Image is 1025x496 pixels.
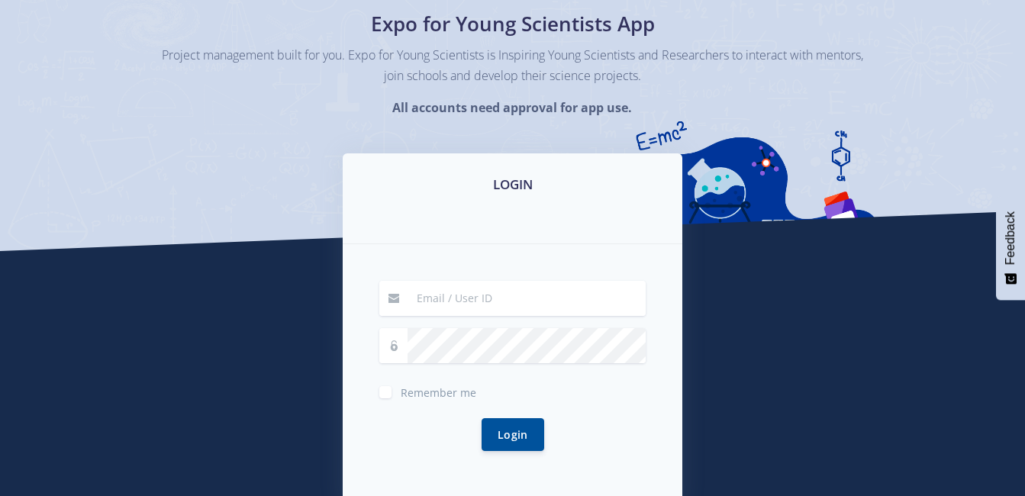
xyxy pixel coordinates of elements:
[361,175,664,195] h3: LOGIN
[482,418,544,451] button: Login
[234,9,791,39] h1: Expo for Young Scientists App
[401,385,476,400] span: Remember me
[408,281,646,316] input: Email / User ID
[162,45,864,86] p: Project management built for you. Expo for Young Scientists is Inspiring Young Scientists and Res...
[996,196,1025,300] button: Feedback - Show survey
[392,99,632,116] strong: All accounts need approval for app use.
[1004,211,1017,265] span: Feedback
